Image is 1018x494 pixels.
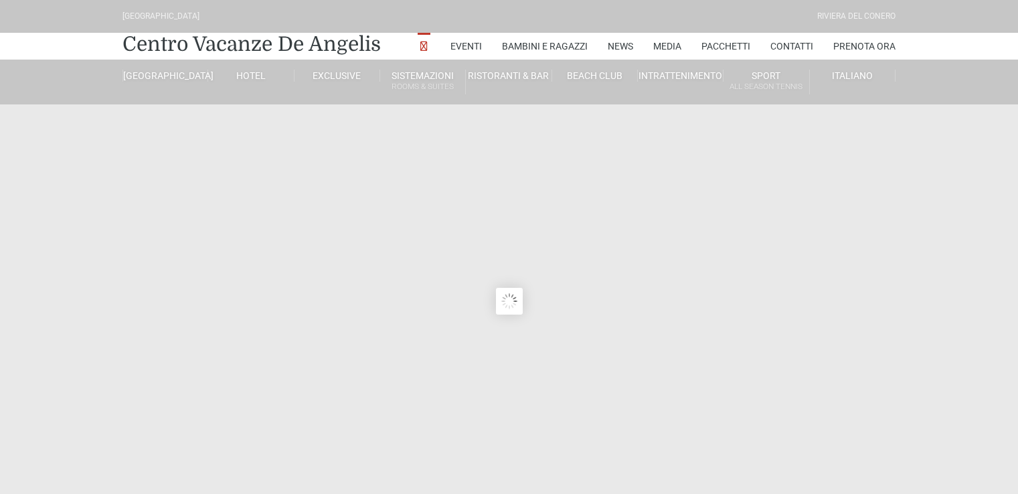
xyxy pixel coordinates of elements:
[817,10,896,23] div: Riviera Del Conero
[502,33,588,60] a: Bambini e Ragazzi
[770,33,813,60] a: Contatti
[832,70,873,81] span: Italiano
[122,31,381,58] a: Centro Vacanze De Angelis
[294,70,380,82] a: Exclusive
[638,70,724,82] a: Intrattenimento
[608,33,633,60] a: News
[810,70,896,82] a: Italiano
[724,70,809,94] a: SportAll Season Tennis
[701,33,750,60] a: Pacchetti
[450,33,482,60] a: Eventi
[122,10,199,23] div: [GEOGRAPHIC_DATA]
[653,33,681,60] a: Media
[122,70,208,82] a: [GEOGRAPHIC_DATA]
[208,70,294,82] a: Hotel
[833,33,896,60] a: Prenota Ora
[466,70,552,82] a: Ristoranti & Bar
[380,80,465,93] small: Rooms & Suites
[724,80,809,93] small: All Season Tennis
[552,70,638,82] a: Beach Club
[380,70,466,94] a: SistemazioniRooms & Suites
